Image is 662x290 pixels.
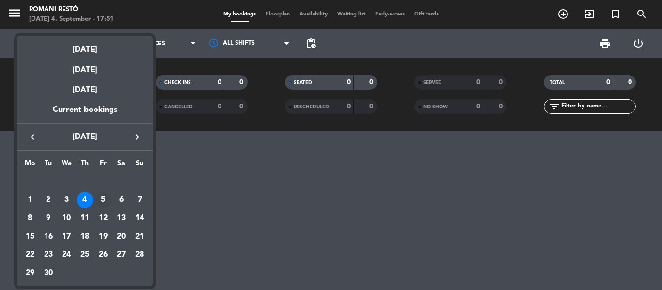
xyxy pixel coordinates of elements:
span: [DATE] [41,131,128,143]
div: 29 [22,265,38,281]
td: September 7, 2025 [130,191,149,210]
div: 6 [113,192,129,208]
td: September 26, 2025 [94,246,112,264]
div: 15 [22,229,38,245]
div: 28 [131,247,148,263]
td: September 2, 2025 [39,191,58,210]
i: keyboard_arrow_left [27,131,38,143]
th: Wednesday [57,158,76,173]
th: Saturday [112,158,131,173]
div: 2 [40,192,57,208]
td: September 27, 2025 [112,246,131,264]
div: 27 [113,247,129,263]
div: 8 [22,210,38,227]
td: SEP [21,173,149,191]
div: 22 [22,247,38,263]
div: 1 [22,192,38,208]
div: 24 [58,247,75,263]
td: September 18, 2025 [76,228,94,246]
div: 16 [40,229,57,245]
td: September 21, 2025 [130,228,149,246]
div: 26 [95,247,111,263]
i: keyboard_arrow_right [131,131,143,143]
td: September 3, 2025 [57,191,76,210]
td: September 9, 2025 [39,209,58,228]
td: September 1, 2025 [21,191,39,210]
td: September 13, 2025 [112,209,131,228]
td: September 4, 2025 [76,191,94,210]
th: Sunday [130,158,149,173]
td: September 25, 2025 [76,246,94,264]
button: keyboard_arrow_left [24,131,41,143]
div: 18 [77,229,93,245]
td: September 10, 2025 [57,209,76,228]
div: 25 [77,247,93,263]
div: [DATE] [17,36,153,56]
div: 30 [40,265,57,281]
td: September 30, 2025 [39,264,58,282]
td: September 17, 2025 [57,228,76,246]
div: Current bookings [17,104,153,123]
td: September 24, 2025 [57,246,76,264]
div: 3 [58,192,75,208]
div: 17 [58,229,75,245]
div: [DATE] [17,76,153,104]
div: 5 [95,192,111,208]
td: September 12, 2025 [94,209,112,228]
td: September 20, 2025 [112,228,131,246]
td: September 6, 2025 [112,191,131,210]
td: September 5, 2025 [94,191,112,210]
div: 12 [95,210,111,227]
div: 19 [95,229,111,245]
div: [DATE] [17,57,153,76]
th: Friday [94,158,112,173]
div: 9 [40,210,57,227]
td: September 15, 2025 [21,228,39,246]
div: 20 [113,229,129,245]
td: September 16, 2025 [39,228,58,246]
div: 4 [77,192,93,208]
div: 23 [40,247,57,263]
button: keyboard_arrow_right [128,131,146,143]
th: Thursday [76,158,94,173]
div: 10 [58,210,75,227]
td: September 14, 2025 [130,209,149,228]
td: September 23, 2025 [39,246,58,264]
td: September 19, 2025 [94,228,112,246]
td: September 29, 2025 [21,264,39,282]
th: Monday [21,158,39,173]
td: September 11, 2025 [76,209,94,228]
div: 21 [131,229,148,245]
div: 13 [113,210,129,227]
div: 7 [131,192,148,208]
th: Tuesday [39,158,58,173]
div: 11 [77,210,93,227]
td: September 22, 2025 [21,246,39,264]
td: September 28, 2025 [130,246,149,264]
td: September 8, 2025 [21,209,39,228]
div: 14 [131,210,148,227]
